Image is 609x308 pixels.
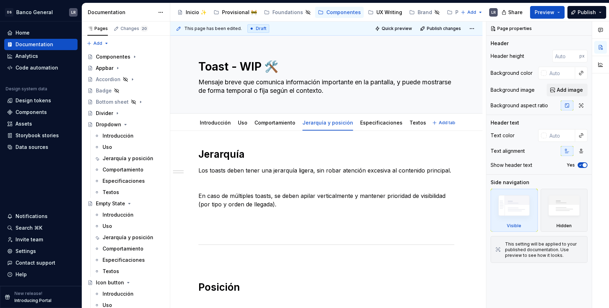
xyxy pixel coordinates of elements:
textarea: Mensaje breve que comunica información importante en la pantalla, y puede mostrarse de forma temp... [197,77,453,96]
div: Textos [103,189,119,196]
div: Appbar [96,65,113,72]
span: Preview [535,9,554,16]
a: Empty State [85,198,167,209]
a: UX Writing [365,7,405,18]
p: Introducing Portal [14,298,51,303]
div: Textos [103,268,119,275]
div: Hidden [556,223,572,229]
div: Introducción [103,211,134,218]
div: Page tree [174,5,457,19]
div: Provisional 🚧 [222,9,257,16]
div: Background color [491,70,533,77]
div: Comportamiento [103,166,143,173]
div: Brand [418,9,432,16]
span: Draft [256,26,266,31]
div: Componentes [96,53,130,60]
a: Especificaciones [91,175,167,187]
button: Preview [530,6,565,19]
a: Componentes [85,51,167,62]
div: Hidden [541,189,588,232]
a: Introducción [200,120,231,126]
div: Changes [121,26,148,31]
input: Auto [552,50,579,62]
div: Design system data [6,86,47,92]
a: Storybook stories [4,130,78,141]
button: Publish [567,6,606,19]
div: Notifications [16,213,48,220]
div: Visible [491,189,538,232]
div: Comportamiento [103,245,143,252]
a: Textos [91,266,167,277]
div: Header text [491,119,519,126]
a: Textos [410,120,426,126]
a: Home [4,27,78,38]
div: Banco General [16,9,53,16]
p: Los toasts deben tener una jerarquía ligera, sin robar atención excesiva al contenido principal. [198,166,454,175]
a: Uso [91,221,167,232]
div: Visible [507,223,521,229]
a: Analytics [4,50,78,62]
a: Comportamiento [91,164,167,175]
div: Empty State [96,200,125,207]
div: Jerarquía y posición [103,155,153,162]
button: Notifications [4,211,78,222]
a: Components [4,107,78,118]
div: Data sources [16,144,48,151]
button: Add image [547,84,588,96]
a: Especificaciones [360,120,402,126]
div: Icon button [96,279,124,286]
button: Help [4,269,78,280]
div: Storybook stories [16,132,59,139]
div: Uso [235,115,250,130]
a: Bottom sheet [85,96,167,108]
div: Bottom sheet [96,98,129,105]
a: Especificaciones [91,254,167,266]
span: Add [467,10,476,15]
div: Invite team [16,236,43,243]
p: New release! [14,291,42,296]
div: Comportamiento [252,115,298,130]
div: Background image [491,86,535,93]
button: Quick preview [373,24,415,34]
a: Jerarquía y posición [302,120,353,126]
a: Introducción [91,130,167,141]
button: Contact support [4,257,78,268]
div: Text alignment [491,147,525,155]
div: Inicio ✨ [186,9,207,16]
div: Introducción [103,132,134,139]
button: Search ⌘K [4,222,78,234]
p: En caso de múltiples toasts, se deben apilar verticalmente y mantener prioridad de visibilidad (p... [198,192,454,209]
div: Analytics [16,53,38,60]
a: Jerarquía y posición [91,153,167,164]
h1: Posición [198,281,454,294]
a: PoC [444,7,476,18]
span: Publish changes [427,26,461,31]
a: Jerarquía y posición [91,232,167,243]
p: px [579,53,585,59]
div: Side navigation [491,179,529,186]
div: Search ⌘K [16,224,42,231]
a: Assets [4,118,78,129]
a: Settings [4,246,78,257]
span: Add image [557,86,583,93]
a: Appbar [85,62,167,74]
a: Icon button [85,277,167,288]
div: Components [16,109,47,116]
textarea: Toast - WIP 🛠️ [197,58,453,75]
div: Pages [87,26,108,31]
div: Introducción [103,290,134,297]
div: UX Writing [376,9,402,16]
div: Documentation [88,9,154,16]
button: Add [459,7,485,17]
a: Componentes [315,7,364,18]
a: Brand [406,7,443,18]
a: Design tokens [4,95,78,106]
div: Foundations [272,9,303,16]
span: Add tab [439,120,455,126]
a: Uso [238,120,247,126]
a: Introducción [91,288,167,300]
div: LR [491,10,496,15]
a: Divider [85,108,167,119]
input: Auto [547,67,575,79]
button: Publish changes [418,24,464,34]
